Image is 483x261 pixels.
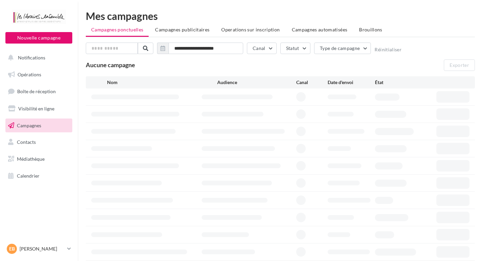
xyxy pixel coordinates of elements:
button: Notifications [4,51,71,65]
button: Exporter [444,59,475,71]
div: Nom [107,79,218,86]
a: EB [PERSON_NAME] [5,242,72,255]
div: Canal [296,79,328,86]
span: Brouillons [359,27,382,32]
span: Visibilité en ligne [18,106,54,111]
a: Boîte de réception [4,84,74,99]
button: Type de campagne [314,43,371,54]
a: Campagnes [4,119,74,133]
span: Campagnes [17,122,41,128]
span: Médiathèque [17,156,45,162]
span: Opérations [18,72,41,77]
span: Operations sur inscription [221,27,280,32]
button: Canal [247,43,277,54]
span: Calendrier [17,173,40,179]
div: Audience [217,79,296,86]
a: Contacts [4,135,74,149]
span: EB [9,245,15,252]
span: Boîte de réception [17,88,56,94]
button: Réinitialiser [375,47,402,52]
a: Visibilité en ligne [4,102,74,116]
a: Opérations [4,68,74,82]
div: Mes campagnes [86,11,475,21]
a: Calendrier [4,169,74,183]
span: Campagnes automatisées [292,27,348,32]
p: [PERSON_NAME] [20,245,65,252]
span: Campagnes publicitaires [155,27,209,32]
span: Contacts [17,139,36,145]
div: État [375,79,422,86]
span: Notifications [18,55,45,60]
button: Statut [280,43,310,54]
div: Date d'envoi [328,79,375,86]
a: Médiathèque [4,152,74,166]
span: Aucune campagne [86,61,135,69]
button: Nouvelle campagne [5,32,72,44]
